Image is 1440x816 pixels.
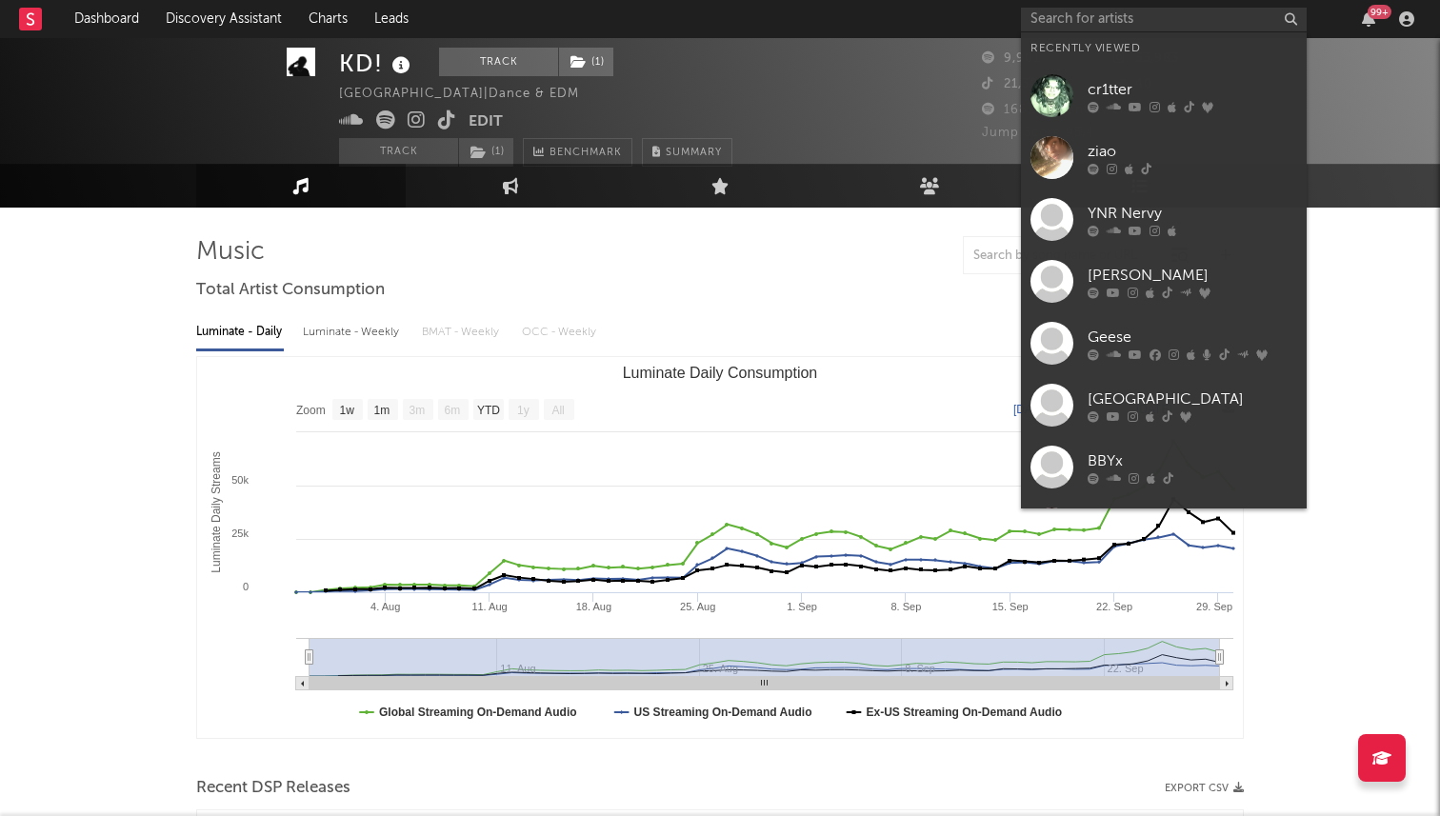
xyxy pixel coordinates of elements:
svg: Luminate Daily Consumption [197,357,1243,738]
div: Luminate - Weekly [303,316,403,348]
span: Benchmark [550,142,622,165]
text: 3m [410,404,426,417]
text: 8. Sep [890,601,921,612]
input: Search for artists [1021,8,1307,31]
button: Track [439,48,558,76]
text: 50k [231,474,249,486]
text: Zoom [296,404,326,417]
a: [GEOGRAPHIC_DATA] [1021,374,1307,436]
text: YTD [477,404,500,417]
a: BBYx [1021,436,1307,498]
button: (1) [559,48,613,76]
span: Recent DSP Releases [196,777,350,800]
span: Jump Score: 95.4 [982,127,1094,139]
text: 15. Sep [992,601,1029,612]
a: ziao [1021,127,1307,189]
text: Luminate Daily Streams [210,451,223,572]
div: [GEOGRAPHIC_DATA] [1088,388,1297,410]
span: 168,196 Monthly Listeners [982,104,1171,116]
span: ( 1 ) [558,48,614,76]
div: BBYx [1088,449,1297,472]
text: 1m [374,404,390,417]
a: Geese [1021,312,1307,374]
div: [GEOGRAPHIC_DATA] | Dance & EDM [339,83,601,106]
div: Geese [1088,326,1297,348]
text: 4. Aug [370,601,400,612]
text: 11. Aug [471,601,507,612]
text: Luminate Daily Consumption [623,365,818,381]
div: YNR Nervy [1088,202,1297,225]
div: cr1tter [1088,78,1297,101]
text: All [551,404,564,417]
button: Edit [469,110,503,134]
span: ( 1 ) [458,138,514,167]
a: Benchmark [523,138,632,167]
button: Track [339,138,458,167]
a: 405diego [1021,498,1307,560]
input: Search by song name or URL [964,249,1165,264]
button: 99+ [1362,11,1375,27]
button: Export CSV [1165,783,1244,794]
a: cr1tter [1021,65,1307,127]
button: (1) [459,138,513,167]
text: 6m [445,404,461,417]
text: 1w [340,404,355,417]
text: 25k [231,527,249,539]
text: 18. Aug [576,601,611,612]
text: 29. Sep [1196,601,1232,612]
a: [PERSON_NAME] [1021,250,1307,312]
span: Summary [666,148,722,158]
span: Total Artist Consumption [196,279,385,302]
text: Global Streaming On-Demand Audio [379,706,577,719]
text: 1. Sep [787,601,817,612]
div: 99 + [1368,5,1391,19]
div: [PERSON_NAME] [1088,264,1297,287]
div: KD! [339,48,415,79]
span: 9,901 [982,52,1040,65]
text: 0 [243,581,249,592]
a: YNR Nervy [1021,189,1307,250]
text: 1y [517,404,530,417]
text: US Streaming On-Demand Audio [634,706,812,719]
span: 21,300 [982,78,1047,90]
text: Ex-US Streaming On-Demand Audio [867,706,1063,719]
div: Recently Viewed [1030,37,1297,60]
div: ziao [1088,140,1297,163]
text: [DATE] [1013,403,1050,416]
button: Summary [642,138,732,167]
div: Luminate - Daily [196,316,284,348]
text: 22. Sep [1096,601,1132,612]
text: 25. Aug [680,601,715,612]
